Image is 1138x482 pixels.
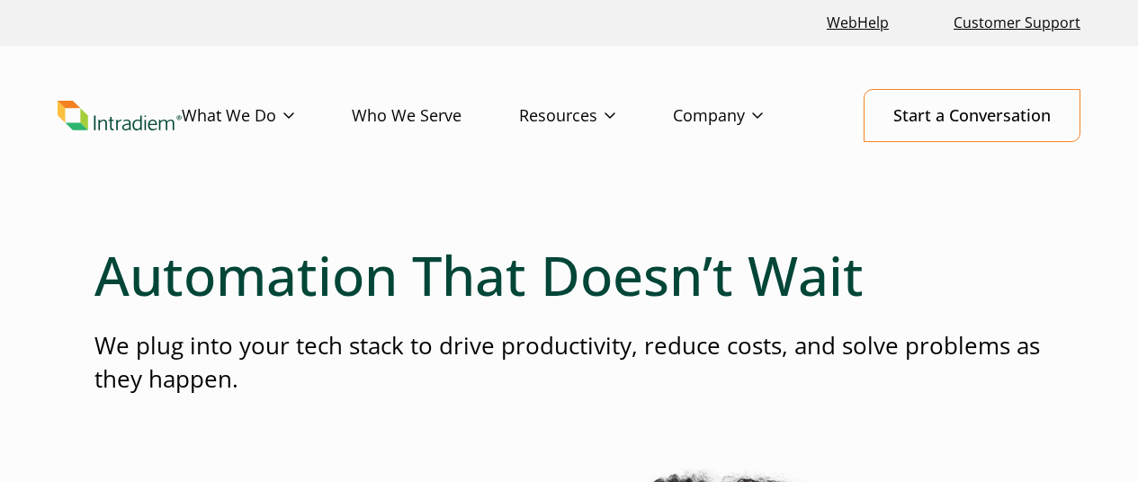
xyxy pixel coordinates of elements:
a: Company [673,90,820,142]
h1: Automation That Doesn’t Wait [94,243,1044,308]
a: Customer Support [946,4,1088,42]
a: Link opens in a new window [820,4,896,42]
a: What We Do [182,90,352,142]
a: Start a Conversation [864,89,1080,142]
a: Who We Serve [352,90,519,142]
img: Intradiem [58,101,182,131]
a: Link to homepage of Intradiem [58,101,182,131]
p: We plug into your tech stack to drive productivity, reduce costs, and solve problems as they happen. [94,329,1044,397]
a: Resources [519,90,673,142]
